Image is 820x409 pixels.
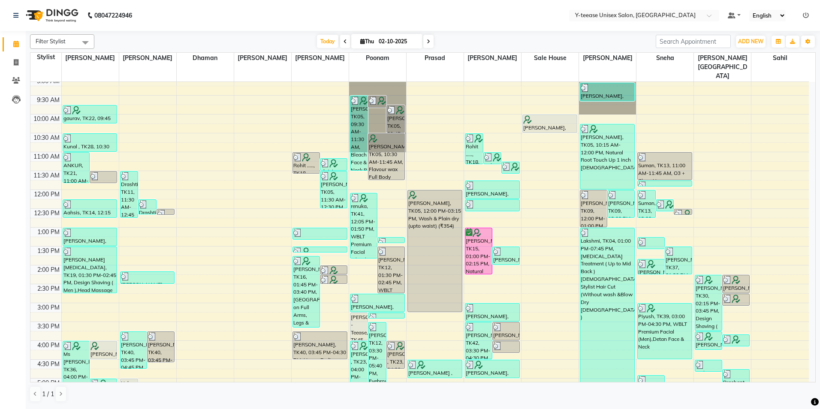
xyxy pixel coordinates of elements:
div: ANKUR, TK21, 11:30 AM-11:50 AM, Clean Shaving (Men ) [90,171,117,183]
div: [PERSON_NAME], TK44, 02:10 PM-02:30 PM, Eyebrows,[GEOGRAPHIC_DATA] [121,272,175,283]
div: [PERSON_NAME], TK05, 10:15 AM-12:00 PM, Natural Root Touch Up 1 inch [DEMOGRAPHIC_DATA] [580,124,634,189]
div: 3:30 PM [36,322,61,331]
div: 2:00 PM [36,265,61,274]
span: Thu [358,38,376,45]
span: Sahil [751,53,809,63]
span: Today [317,35,338,48]
div: [PERSON_NAME][MEDICAL_DATA], TK19, 01:30 PM-02:45 PM, Design Shaving ( Men ),Head Massage (Withou... [63,247,117,293]
div: [PERSON_NAME], TK35, 04:30 PM-05:00 PM, Seniour Kids Hair Cut ( Boy ) [465,360,519,378]
div: Prashant, TK48, 04:45 PM-05:15 PM, Seniour Hair Cut without Wash ( Men ) [723,370,749,387]
div: shrieia, TK31, 11:10 AM-11:30 AM, Peel Off Under Arms [320,159,347,170]
div: Stylist [30,53,61,62]
div: Ms [PERSON_NAME], TK36, 04:00 PM-05:15 PM, Natural Root Touch Up 1 inch [DEMOGRAPHIC_DATA] [63,341,90,387]
b: 08047224946 [94,3,132,27]
div: [PERSON_NAME], TK30, 02:15 PM-02:45 PM, Seniour Hair Cut without Wash ( Men ) [723,275,749,293]
div: [PERSON_NAME], TK09, 01:15 PM-01:35 PM, Eyebrows,[GEOGRAPHIC_DATA] [638,238,664,249]
div: [PERSON_NAME], TK47, 05:00 PM-05:30 PM, Wash & plain dry Treatment wash [90,379,117,397]
div: renuka, TK41, 12:05 PM-01:50 PM, WBLT Premium Facial ,Bleach Face & Neck [350,193,377,258]
div: Suman, TK13, 12:00 PM-12:45 PM, Eyebrows,[GEOGRAPHIC_DATA],Hydra Clean Up [638,190,655,217]
div: [PERSON_NAME], TK49, 03:50 PM-04:10 PM, Clean Shaving (Men ) [723,335,749,346]
div: [PERSON_NAME], TK12, 03:15 PM-03:25 PM, Eyebrows [368,313,404,318]
div: 12:30 PM [32,209,61,218]
div: [PERSON_NAME], TK40, 03:45 PM-04:30 PM, Happy Pedicure [293,332,347,359]
div: Drashti, TK11, 11:30 AM-12:45 PM, WBLT Premium Facial (₹3700) [121,171,138,217]
div: gaurav, TK22, 09:45 AM-10:15 AM, SR Stylist [DEMOGRAPHIC_DATA] (Girl) Kid Hair Cut [63,105,117,123]
span: [PERSON_NAME] [464,53,521,63]
div: [PERSON_NAME], TK09, 01:00 PM-01:20 PM, Peel Off Under Arms [293,228,347,239]
div: [PERSON_NAME], TK42, 03:30 PM-04:30 PM, Design Shaving ( Men ),Seniour Hair Cut with Wash ( Men ) [465,322,492,359]
div: [PERSON_NAME], TK43, 01:50 PM-02:15 PM, Eyebrows,Honey Wax Underarms [638,259,664,274]
div: 10:30 AM [32,133,61,142]
div: [PERSON_NAME], TK34, 12:15 PM-12:35 PM, Peel Off Upper Lips,Eyebrows [656,200,674,211]
div: [PERSON_NAME], TK40, 03:45 PM-04:45 PM, AVL Marine Express Pedicure [121,332,147,368]
div: 4:00 PM [36,341,61,350]
div: [PERSON_NAME], TK32, 01:00 PM-01:30 PM, Seniour Kids Hair Cut ( Boy ) [63,228,117,246]
button: ADD NEW [736,36,766,48]
div: Suman, TK13, 11:00 AM-11:45 AM, O3 + Clean Up [638,153,692,180]
span: ADD NEW [738,38,763,45]
span: Sale House [522,53,579,63]
input: Search Appointment [656,35,731,48]
div: ANKUR, TK21, 11:00 AM-11:50 AM, [PERSON_NAME] Trim ( Men ),Seniour Hair Cut without Wash ( Men ) [63,153,90,183]
div: [PERSON_NAME], TK17, 10:00 AM-10:30 AM, Full Head Highlights (Up to Waist ) [523,115,577,132]
span: [PERSON_NAME] [62,53,119,63]
div: [PERSON_NAME], TK16, 01:45 PM-03:40 PM, [GEOGRAPHIC_DATA],Eyebrows,Roll on Full Arms, Legs & unde... [293,256,320,327]
div: [PERSON_NAME], TK37, 01:30 PM-02:15 PM, Roll on Full Arms, Legs & underarms [665,247,692,274]
div: [PERSON_NAME], TK35, 03:45 PM-04:15 PM, Seniour Kids Hair Cut ( Boy ) [695,332,722,349]
div: [PERSON_NAME], TK16, 02:15 PM-02:30 PM, Roll on full arms [320,275,347,283]
div: 11:30 AM [32,171,61,180]
span: [PERSON_NAME] [119,53,176,63]
span: [PERSON_NAME] [579,53,636,63]
span: [PERSON_NAME][GEOGRAPHIC_DATA] [694,53,751,81]
div: [PERSON_NAME], TK42, 03:30 PM-04:00 PM, Seniour Hair Cut without Wash ( Men ) [493,322,519,340]
div: Kunal , TK28, 10:30 AM-11:00 AM, Design Shaving ( Men ) [63,134,117,151]
span: [PERSON_NAME] [292,53,349,63]
span: [PERSON_NAME] [234,53,291,63]
div: [PERSON_NAME], TK12, 02:45 PM-03:15 PM, Bleach Face & Neck [350,294,404,312]
div: [PERSON_NAME], TK38, 01:30 PM-02:00 PM, Seniour Hair Cut without Wash ( Men ) [493,247,519,265]
span: Filter Stylist [36,38,66,45]
div: [PERSON_NAME], TK12, 01:30 PM-02:45 PM, WBLT Premium Facial (Men) [378,247,404,293]
div: Piyush, TK39, 03:00 PM-04:30 PM, WBLT Premium Facial (Men),Detan Face & Neck [638,304,692,359]
div: 2:30 PM [36,284,61,293]
img: logo [22,3,81,27]
div: 11:00 AM [32,152,61,161]
div: [PERSON_NAME], TK42, 04:00 PM-04:20 PM, [PERSON_NAME] Trim ( Men ) [493,341,519,352]
span: Prasad [407,53,464,63]
div: 5:00 PM [36,379,61,388]
input: 2025-10-02 [376,35,419,48]
div: 1:30 PM [36,247,61,256]
span: Sneha [636,53,693,63]
div: [PERSON_NAME], TK30, 02:15 PM-03:45 PM, Design Shaving ( Men ),Seniour Hair Cut with Wash ( Men )... [695,275,722,331]
div: [PERSON_NAME], TK34, 12:30 PM-12:40 PM, [GEOGRAPHIC_DATA] [674,209,692,214]
div: [PERSON_NAME], TK09, 12:00 PM-01:00 PM, Protein Spa [DEMOGRAPHIC_DATA] [580,190,607,227]
div: Suman, TK13, 11:45 AM-11:55 AM, Eyebrows [638,181,692,186]
div: [PERSON_NAME], TK24, 11:45 AM-12:15 PM, Design Shaving ( Men ) [465,181,519,198]
div: 1:00 PM [36,228,61,237]
span: Poonam [349,53,406,63]
div: [PERSON_NAME], TK05, 09:45 AM-10:30 AM, Brightening Glow Mask [387,105,404,132]
div: arol, TK51, 04:30 PM-04:50 PM, Clean Shaving (Men ) [695,360,722,371]
div: 3:00 PM [36,303,61,312]
div: [PERSON_NAME] , TK23, 04:00 PM-04:45 PM, Roll on Full Arms, Legs & underarms [387,341,404,368]
div: [PERSON_NAME], TK16, 01:30 PM-01:40 PM, Eyebrows [293,247,347,252]
span: 1 / 1 [42,390,54,399]
div: [PERSON_NAME], TK12, 01:15 PM-01:25 PM, Fore Head [378,238,404,243]
div: [PERSON_NAME], TK16, 02:00 PM-02:15 PM, Roll on full leg [320,266,347,274]
div: [PERSON_NAME], TK02, 04:00 PM-04:30 PM, Wash & Plain dry (Short Length) [90,341,117,359]
div: [PERSON_NAME], TK05, 11:30 AM-12:30 PM, AVL Marine Express Pedicure [320,171,347,208]
span: Dhaman [177,53,234,63]
div: [PERSON_NAME] - Teease, TK45, 03:15 PM-04:00 PM, Radiance [MEDICAL_DATA] Facial [350,313,368,340]
div: [PERSON_NAME], TK30, 02:45 PM-03:05 PM, [PERSON_NAME] Trim ( Men ) [723,294,749,305]
div: [PERSON_NAME], TK09, 12:00 PM-12:45 PM, Moroccan Spa [DEMOGRAPHIC_DATA] ( midback ) [608,190,634,217]
div: [PERSON_NAME] , TK23, 04:30 PM-05:00 PM, Wash & Plain dry (upto waist) [408,360,462,378]
div: Rohit ....., TK18, 11:00 AM-11:20 AM, [PERSON_NAME] Trim ( Men ) [484,153,501,164]
div: [PERSON_NAME], TK05, 09:30 AM-09:50 AM, Bleach Face & Neck (Men) [368,96,386,107]
div: 9:30 AM [35,96,61,105]
div: Rohit ....., TK18, 11:00 AM-11:35 AM, Classic Pedicure [293,153,320,173]
div: [PERSON_NAME], TK05, 12:00 PM-03:15 PM, Wash & Plain dry (upto waist) (₹354) [408,190,462,312]
div: Drashti, TK11, 12:30 PM-12:40 PM, [GEOGRAPHIC_DATA] [157,209,175,214]
div: [PERSON_NAME], TK46, 03:00 PM-03:30 PM, Seniour Kids Hair Cut ( Boy ) [465,304,519,321]
div: [PERSON_NAME], TK05, 10:30 AM-11:45 AM, Flavour wax Full Body [368,134,404,180]
div: Drashti, TK11, 12:15 PM-12:40 PM, Eyebrows,Detan Face & Neck,WBLT Premium Facial [139,200,156,214]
